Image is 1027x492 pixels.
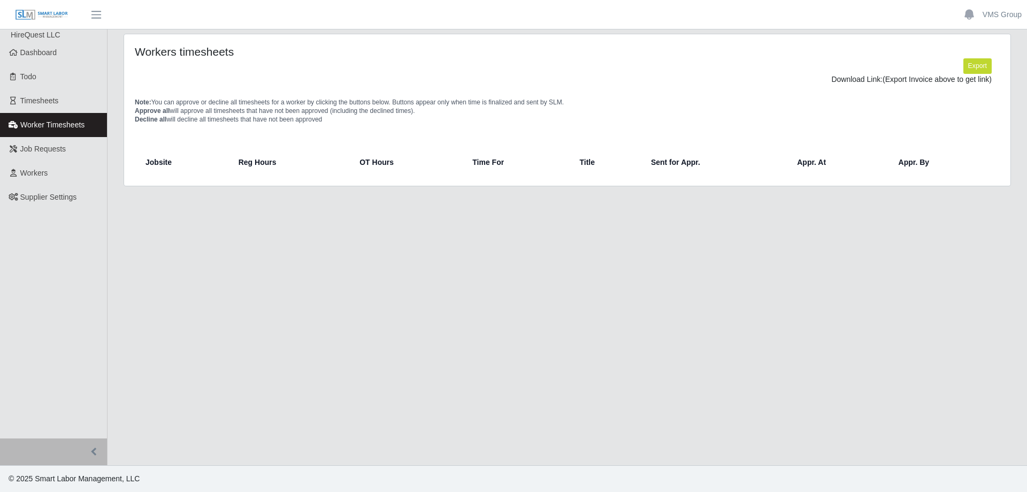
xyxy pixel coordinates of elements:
div: Download Link: [143,74,992,85]
span: Workers [20,169,48,177]
th: Appr. By [890,149,995,175]
p: You can approve or decline all timesheets for a worker by clicking the buttons below. Buttons app... [135,98,1000,124]
h4: Workers timesheets [135,45,486,58]
th: Sent for Appr. [642,149,788,175]
span: Dashboard [20,48,57,57]
span: Todo [20,72,36,81]
span: Worker Timesheets [20,120,85,129]
span: (Export Invoice above to get link) [883,75,992,84]
th: Jobsite [139,149,230,175]
span: Supplier Settings [20,193,77,201]
th: Time For [464,149,571,175]
th: Reg Hours [230,149,351,175]
button: Export [963,58,992,73]
span: Job Requests [20,145,66,153]
span: Note: [135,99,151,106]
th: Title [571,149,642,175]
span: Approve all [135,107,170,115]
span: Decline all [135,116,166,123]
span: Timesheets [20,96,59,105]
img: SLM Logo [15,9,68,21]
th: OT Hours [351,149,464,175]
span: © 2025 Smart Labor Management, LLC [9,474,140,483]
th: Appr. At [788,149,890,175]
span: HireQuest LLC [11,31,60,39]
a: VMS Group [983,9,1022,20]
